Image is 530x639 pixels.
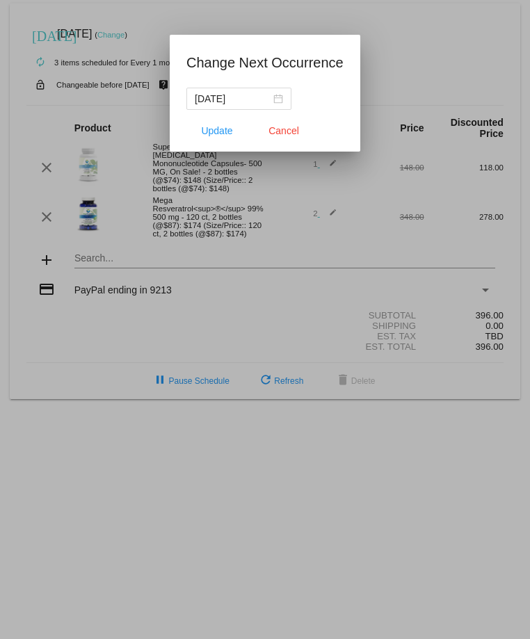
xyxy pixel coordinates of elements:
[202,125,233,136] span: Update
[186,51,344,74] h1: Change Next Occurrence
[195,91,271,106] input: Select date
[253,118,314,143] button: Close dialog
[186,118,248,143] button: Update
[268,125,299,136] span: Cancel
